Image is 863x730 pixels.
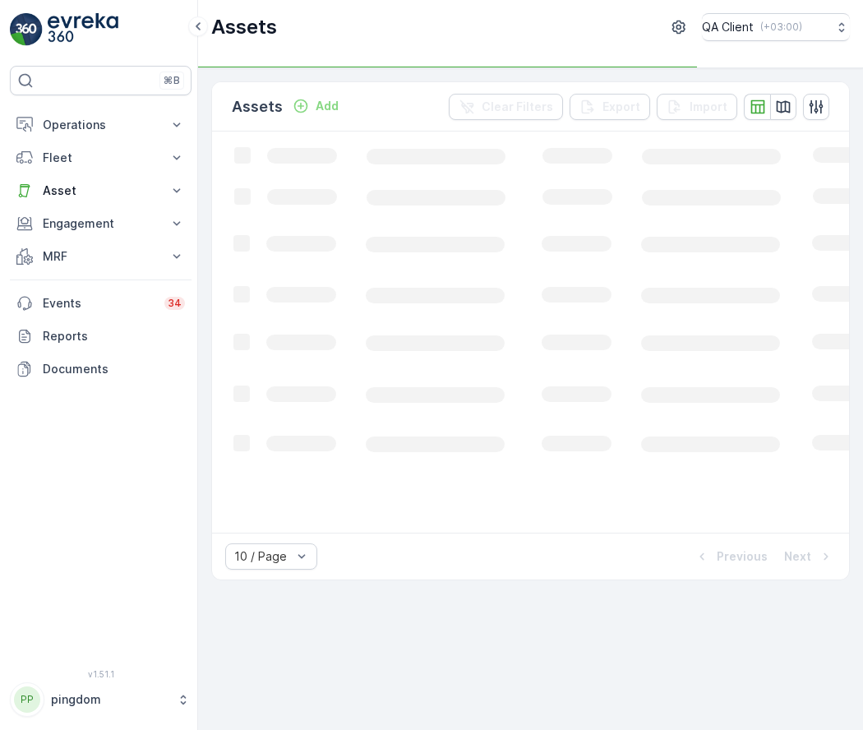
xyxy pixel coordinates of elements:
p: Reports [43,328,185,344]
img: logo_light-DOdMpM7g.png [48,13,118,46]
button: Add [286,96,345,116]
p: QA Client [702,19,754,35]
button: MRF [10,240,192,273]
p: Documents [43,361,185,377]
button: Export [570,94,650,120]
p: Clear Filters [482,99,553,115]
p: Engagement [43,215,159,232]
p: MRF [43,248,159,265]
p: Next [784,548,811,565]
p: Previous [717,548,768,565]
button: PPpingdom [10,682,192,717]
p: 34 [168,297,182,310]
p: ⌘B [164,74,180,87]
button: Asset [10,174,192,207]
p: Assets [211,14,277,40]
a: Documents [10,353,192,386]
p: Events [43,295,155,312]
p: Fleet [43,150,159,166]
button: Engagement [10,207,192,240]
p: Operations [43,117,159,133]
button: Clear Filters [449,94,563,120]
button: Fleet [10,141,192,174]
p: Export [602,99,640,115]
p: ( +03:00 ) [760,21,802,34]
p: Asset [43,182,159,199]
button: Import [657,94,737,120]
div: PP [14,686,40,713]
button: Previous [692,547,769,566]
a: Events34 [10,287,192,320]
a: Reports [10,320,192,353]
p: Assets [232,95,283,118]
button: Operations [10,109,192,141]
button: Next [782,547,836,566]
p: pingdom [51,691,168,708]
p: Import [690,99,727,115]
button: QA Client(+03:00) [702,13,850,41]
img: logo [10,13,43,46]
span: v 1.51.1 [10,669,192,679]
p: Add [316,98,339,114]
